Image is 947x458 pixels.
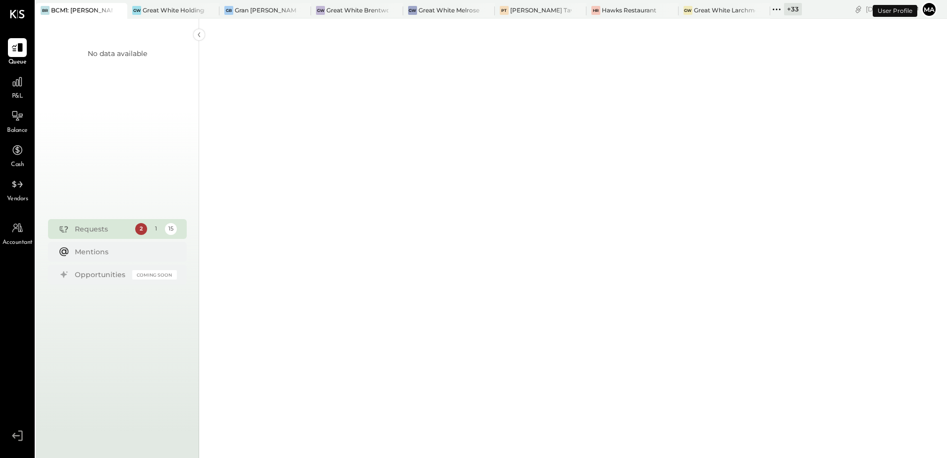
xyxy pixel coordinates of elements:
[0,175,34,204] a: Vendors
[873,5,917,17] div: User Profile
[0,219,34,247] a: Accountant
[75,247,172,257] div: Mentions
[419,6,479,14] div: Great White Melrose
[853,4,863,14] div: copy link
[2,238,33,247] span: Accountant
[8,58,27,67] span: Queue
[684,6,692,15] div: GW
[7,195,28,204] span: Vendors
[591,6,600,15] div: HR
[224,6,233,15] div: GB
[0,107,34,135] a: Balance
[11,161,24,170] span: Cash
[921,1,937,17] button: Ma
[866,4,919,14] div: [DATE]
[408,6,417,15] div: GW
[326,6,388,14] div: Great White Brentwood
[135,223,147,235] div: 2
[41,6,50,15] div: BR
[235,6,296,14] div: Gran [PERSON_NAME]
[88,49,147,58] div: No data available
[75,224,130,234] div: Requests
[143,6,204,14] div: Great White Holdings
[132,270,177,280] div: Coming Soon
[51,6,112,14] div: BCM1: [PERSON_NAME] Kitchen Bar Market
[0,38,34,67] a: Queue
[500,6,509,15] div: PT
[75,270,127,280] div: Opportunities
[0,72,34,101] a: P&L
[316,6,325,15] div: GW
[165,223,177,235] div: 15
[132,6,141,15] div: GW
[694,6,755,14] div: Great White Larchmont
[7,126,28,135] span: Balance
[12,92,23,101] span: P&L
[150,223,162,235] div: 1
[510,6,572,14] div: [PERSON_NAME] Tavern
[0,141,34,170] a: Cash
[784,3,802,15] div: + 33
[602,6,656,14] div: Hawks Restaurant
